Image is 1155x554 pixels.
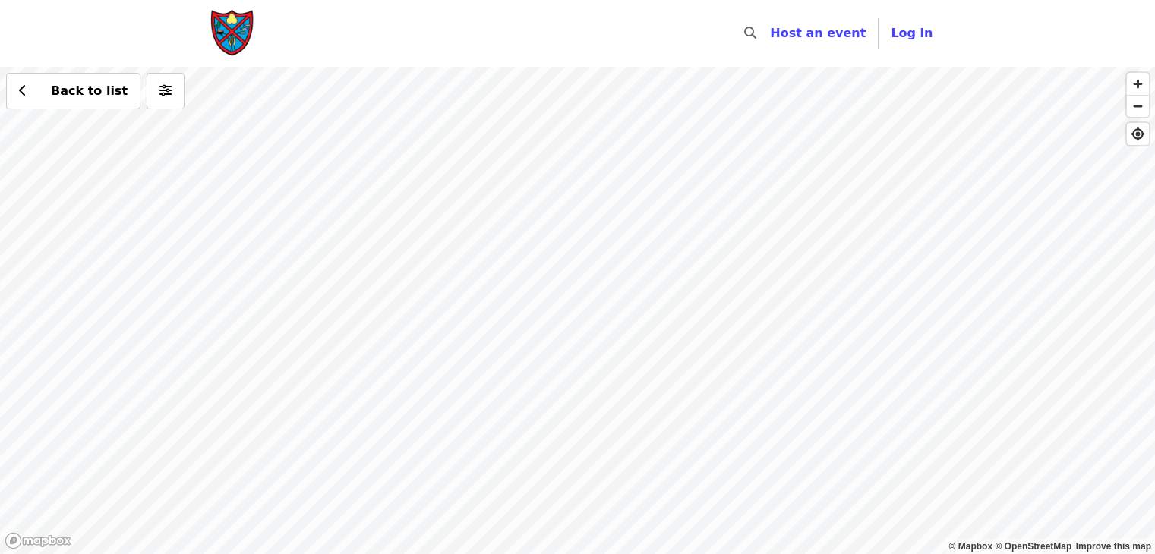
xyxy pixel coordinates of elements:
[19,83,27,98] i: chevron-left icon
[1127,95,1149,117] button: Zoom Out
[51,83,128,98] span: Back to list
[995,541,1071,552] a: OpenStreetMap
[210,9,256,58] img: Society of St. Andrew - Home
[1127,123,1149,145] button: Find My Location
[5,532,71,549] a: Mapbox logo
[949,541,993,552] a: Mapbox
[1127,73,1149,95] button: Zoom In
[765,15,778,52] input: Search
[879,18,945,49] button: Log in
[891,26,933,40] span: Log in
[744,26,756,40] i: search icon
[6,73,140,109] button: Back to list
[1076,541,1151,552] a: Map feedback
[770,26,866,40] a: Host an event
[159,83,172,98] i: sliders-h icon
[147,73,185,109] button: More filters (0 selected)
